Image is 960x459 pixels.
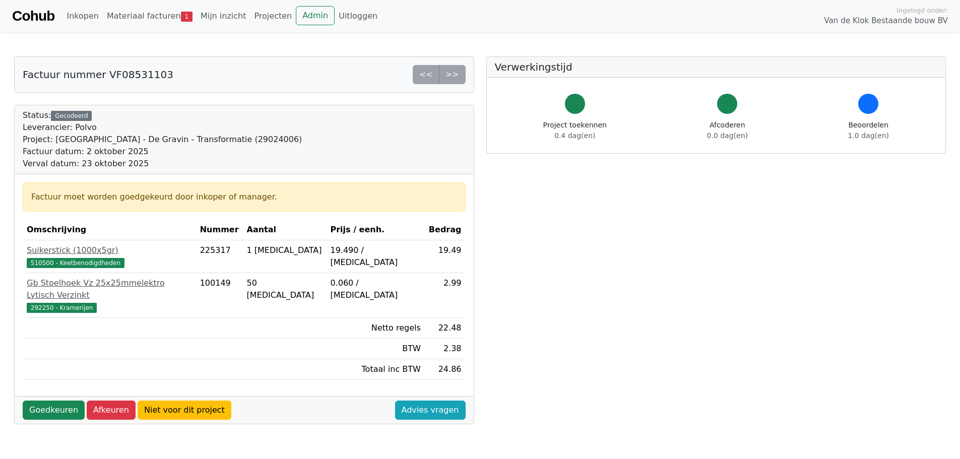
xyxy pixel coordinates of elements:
td: 19.49 [425,240,466,273]
div: Project toekennen [543,120,607,141]
a: Projecten [250,6,296,26]
div: 1 [MEDICAL_DATA] [247,244,323,256]
div: 0.060 / [MEDICAL_DATA] [330,277,420,301]
span: Van de Klok Bestaande bouw BV [824,15,948,27]
a: Admin [296,6,335,25]
div: Verval datum: 23 oktober 2025 [23,158,302,170]
span: 0.4 dag(en) [554,132,595,140]
td: 100149 [196,273,243,318]
th: Aantal [243,220,327,240]
th: Omschrijving [23,220,196,240]
div: Gecodeerd [51,111,92,121]
a: Niet voor dit project [138,401,231,420]
a: Goedkeuren [23,401,85,420]
td: 225317 [196,240,243,273]
a: Mijn inzicht [197,6,250,26]
a: Advies vragen [395,401,466,420]
span: 0.0 dag(en) [707,132,748,140]
span: 1 [181,12,193,22]
div: Factuur moet worden goedgekeurd door inkoper of manager. [31,191,457,203]
div: Factuur datum: 2 oktober 2025 [23,146,302,158]
a: Uitloggen [335,6,381,26]
td: 2.99 [425,273,466,318]
span: 1.0 dag(en) [848,132,889,140]
a: Afkeuren [87,401,136,420]
span: 292250 - Kramerijen [27,303,97,313]
div: Afcoderen [707,120,748,141]
span: Ingelogd onder: [897,6,948,15]
h5: Verwerkingstijd [495,61,938,73]
td: Netto regels [326,318,424,339]
h5: Factuur nummer VF08531103 [23,69,173,81]
div: Project: [GEOGRAPHIC_DATA] - De Gravin - Transformatie (29024006) [23,134,302,146]
a: Materiaal facturen1 [103,6,197,26]
td: 22.48 [425,318,466,339]
div: Suikerstick (1000x5gr) [27,244,192,256]
div: Status: [23,109,302,170]
div: 19.490 / [MEDICAL_DATA] [330,244,420,269]
td: BTW [326,339,424,359]
a: Inkopen [62,6,102,26]
a: Cohub [12,4,54,28]
th: Bedrag [425,220,466,240]
div: 50 [MEDICAL_DATA] [247,277,323,301]
div: Beoordelen [848,120,889,141]
td: 24.86 [425,359,466,380]
a: Suikerstick (1000x5gr)510500 - Keetbenodigdheden [27,244,192,269]
span: 510500 - Keetbenodigdheden [27,258,124,268]
div: Gb Stoelhoek Vz 25x25mmelektro Lytisch Verzinkt [27,277,192,301]
th: Prijs / eenh. [326,220,424,240]
td: 2.38 [425,339,466,359]
td: Totaal inc BTW [326,359,424,380]
div: Leverancier: Polvo [23,121,302,134]
th: Nummer [196,220,243,240]
a: Gb Stoelhoek Vz 25x25mmelektro Lytisch Verzinkt292250 - Kramerijen [27,277,192,313]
